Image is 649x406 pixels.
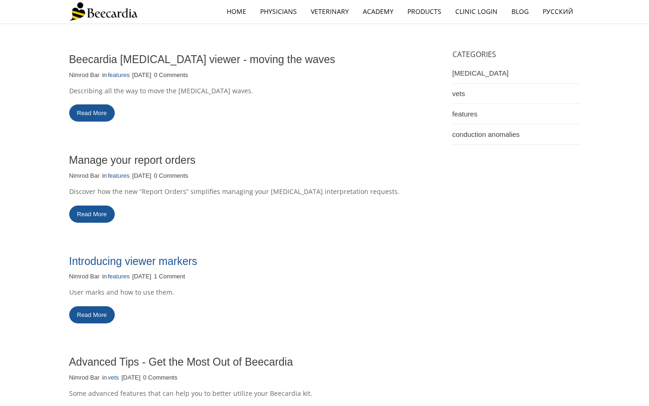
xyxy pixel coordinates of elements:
[132,272,151,281] p: [DATE]
[154,273,185,280] span: 1 Comment
[69,86,427,96] p: Describing all the way to move the [MEDICAL_DATA] waves.
[102,374,107,381] span: in
[108,374,119,382] a: vets
[452,124,580,145] a: conduction anomalies
[69,2,138,21] img: Beecardia
[69,272,100,281] a: Nimrod Bar
[69,53,335,65] a: Beecardia [MEDICAL_DATA] viewer - moving the waves
[132,71,151,79] p: [DATE]
[154,172,188,179] span: 0 Comments
[69,154,196,166] a: Manage your report orders
[69,306,115,323] a: Read More
[448,1,505,22] a: Clinic Login
[452,104,580,124] a: features
[304,1,356,22] a: Veterinary
[69,389,427,398] p: Some advanced features that can help you to better utilize your Beecardia kit.
[108,272,130,281] a: features
[121,374,140,382] p: [DATE]
[108,71,130,79] a: features
[505,1,536,22] a: Blog
[220,1,253,22] a: home
[102,172,107,179] span: in
[69,374,100,382] a: Nimrod Bar
[536,1,580,22] a: Русский
[143,374,177,381] span: 0 Comments
[69,255,197,267] a: Introducing viewer markers
[452,49,496,59] span: CATEGORIES
[69,172,100,180] a: Nimrod Bar
[69,206,115,223] a: Read More
[400,1,448,22] a: Products
[356,1,400,22] a: Academy
[69,71,100,79] a: Nimrod Bar
[102,273,107,280] span: in
[69,288,427,297] p: User marks and how to use them.
[452,63,580,84] a: [MEDICAL_DATA]
[154,71,188,78] span: 0 Comments
[253,1,304,22] a: Physicians
[452,84,580,104] a: vets
[132,172,151,180] p: [DATE]
[108,172,130,180] a: features
[102,71,107,78] span: in
[69,187,427,196] p: Discover how the new “Report Orders” simplifies managing your [MEDICAL_DATA] interpretation reque...
[69,104,115,122] a: Read More
[69,356,293,368] a: Advanced Tips - Get the Most Out of Beecardia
